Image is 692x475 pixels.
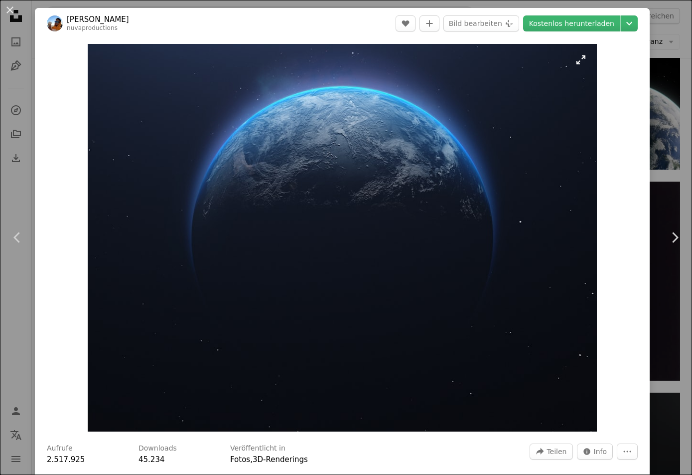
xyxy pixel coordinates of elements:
[523,15,620,31] a: Kostenlos herunterladen
[67,14,129,24] a: [PERSON_NAME]
[67,24,118,31] a: nuvaproductions
[657,190,692,285] a: Weiter
[396,15,415,31] button: Gefällt mir
[47,444,73,454] h3: Aufrufe
[530,444,572,460] button: Dieses Bild teilen
[443,15,519,31] button: Bild bearbeiten
[88,44,597,432] img: Ein Planet im Weltraum
[617,444,638,460] button: Weitere Aktionen
[138,455,165,464] span: 45.234
[47,455,85,464] span: 2.517.925
[230,444,285,454] h3: Veröffentlicht in
[250,455,253,464] span: ,
[138,444,177,454] h3: Downloads
[547,444,566,459] span: Teilen
[230,455,250,464] a: Fotos
[47,15,63,31] img: Zum Profil von Javier Miranda
[594,444,607,459] span: Info
[88,44,597,432] button: Dieses Bild heranzoomen
[419,15,439,31] button: Zu Kollektion hinzufügen
[577,444,613,460] button: Statistiken zu diesem Bild
[621,15,638,31] button: Downloadgröße auswählen
[253,455,308,464] a: 3D-Renderings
